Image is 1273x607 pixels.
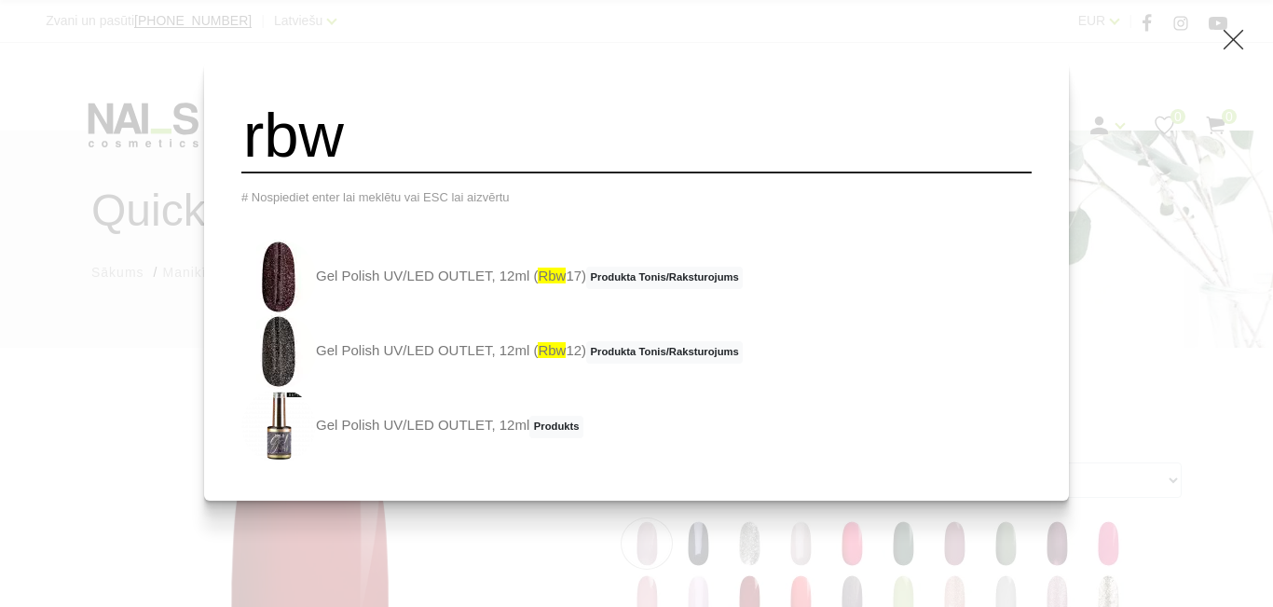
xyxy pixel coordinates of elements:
[241,190,510,204] span: # Nospiediet enter lai meklētu vai ESC lai aizvērtu
[241,240,316,314] img: Ilgnoturīga, intensīvi pigmentēta gēllaka. Viegli klājas, lieliski žūst, nesaraujas, neatkāpjas n...
[241,389,583,463] a: Gel Polish UV/LED OUTLET, 12mlProdukts
[241,314,316,389] img: Ilgnoturīga, intensīvi pigmentēta gēllaka. Viegli klājas, lieliski žūst, nesaraujas, neatkāpjas n...
[241,240,743,314] a: Gel Polish UV/LED OUTLET, 12ml (rbw17)Produkta Tonis/Raksturojums
[529,416,583,438] span: Produkts
[586,267,743,289] span: Produkta Tonis/Raksturojums
[586,341,743,364] span: Produkta Tonis/Raksturojums
[241,98,1032,173] input: Meklēt produktus ...
[538,342,566,358] span: rbw
[241,314,743,389] a: Gel Polish UV/LED OUTLET, 12ml (rbw12)Produkta Tonis/Raksturojums
[538,268,566,283] span: rbw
